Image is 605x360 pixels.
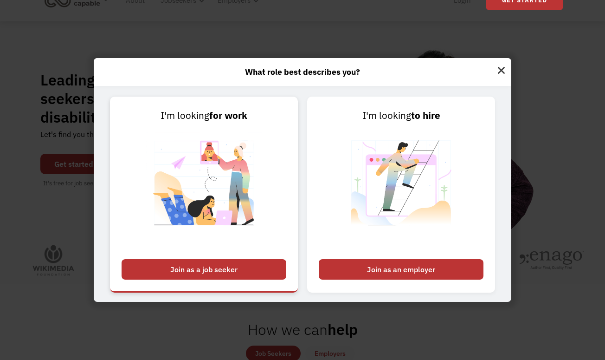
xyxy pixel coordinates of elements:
[307,97,495,293] a: I'm lookingto hireJoin as an employer
[110,97,298,293] a: I'm lookingfor workJoin as a job seeker
[146,123,262,255] img: Chronically Capable Personalized Job Matching
[122,259,286,280] div: Join as a job seeker
[245,66,360,77] strong: What role best describes you?
[209,109,247,122] strong: for work
[122,108,286,123] div: I'm looking
[319,108,483,123] div: I'm looking
[319,259,483,280] div: Join as an employer
[411,109,440,122] strong: to hire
